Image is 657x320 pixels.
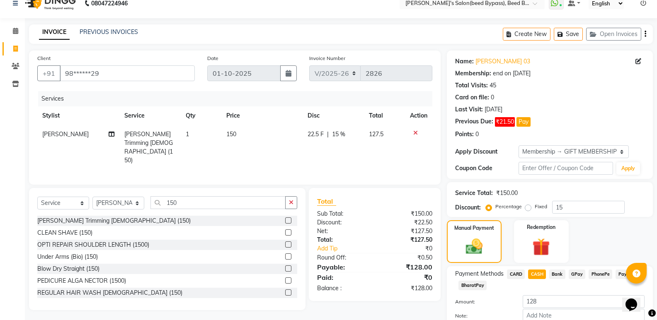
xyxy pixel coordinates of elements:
div: Card on file: [455,93,489,102]
th: Total [364,106,405,125]
th: Service [119,106,181,125]
div: Points: [455,130,474,139]
label: Fixed [535,203,547,210]
button: Create New [503,28,550,41]
button: +91 [37,65,61,81]
div: CLEAN SHAVE (150) [37,229,92,237]
div: Total Visits: [455,81,488,90]
iframe: chat widget [622,287,649,312]
div: Blow Dry Straight (150) [37,265,99,273]
div: [PERSON_NAME] Trimming [DEMOGRAPHIC_DATA] (150) [37,217,191,225]
span: 15 % [332,130,345,139]
label: Note: [449,312,516,320]
div: ₹150.00 [496,189,518,197]
div: ₹128.00 [375,262,439,272]
div: 45 [490,81,496,90]
button: Apply [616,162,640,175]
span: Bank [549,269,565,279]
div: ₹0.50 [375,253,439,262]
span: 150 [226,130,236,138]
div: Previous Due: [455,117,493,127]
div: Paid: [311,272,375,282]
div: Sub Total: [311,209,375,218]
div: Services [38,91,439,106]
button: Open Invoices [586,28,641,41]
div: PEDICURE ALGA NECTOR (1500) [37,277,126,285]
input: Search or Scan [150,196,286,209]
div: ₹0 [385,244,439,253]
label: Date [207,55,218,62]
div: Last Visit: [455,105,483,114]
label: Invoice Number [309,55,345,62]
a: [PERSON_NAME] 03 [475,57,530,66]
div: OPTI REPAIR SHOULDER LENGTH (1500) [37,241,149,249]
div: Payable: [311,262,375,272]
a: INVOICE [39,25,70,40]
span: [PERSON_NAME] [42,130,89,138]
label: Redemption [527,224,555,231]
div: [DATE] [485,105,502,114]
div: Under Arms (Bio) (150) [37,253,98,261]
div: Balance : [311,284,375,293]
div: ₹127.50 [375,236,439,244]
input: Enter Offer / Coupon Code [519,162,613,175]
span: 127.5 [369,130,383,138]
th: Price [221,106,303,125]
div: Round Off: [311,253,375,262]
div: Coupon Code [455,164,518,173]
span: Payment Methods [455,269,504,278]
div: 0 [491,93,494,102]
span: PhonePe [589,269,612,279]
span: 1 [186,130,189,138]
div: REGULAR HAIR WASH [DEMOGRAPHIC_DATA] (150) [37,289,182,297]
label: Client [37,55,51,62]
button: Pay [516,117,531,127]
a: Add Tip [311,244,385,253]
div: Name: [455,57,474,66]
label: Manual Payment [454,224,494,232]
div: ₹0 [375,272,439,282]
img: _cash.svg [461,237,488,256]
div: Service Total: [455,189,493,197]
div: ₹128.00 [375,284,439,293]
span: GPay [569,269,586,279]
img: _gift.svg [527,236,555,258]
span: CARD [507,269,525,279]
span: [PERSON_NAME] Trimming [DEMOGRAPHIC_DATA] (150) [124,130,173,164]
div: Membership: [455,69,491,78]
div: ₹127.50 [375,227,439,236]
div: 0 [475,130,479,139]
th: Action [405,106,432,125]
span: BharatPay [458,281,487,290]
label: Percentage [495,203,522,210]
input: Search by Name/Mobile/Email/Code [60,65,195,81]
button: Save [554,28,583,41]
div: ₹150.00 [375,209,439,218]
th: Disc [303,106,364,125]
div: Discount: [311,218,375,227]
span: ₹21.50 [495,117,515,127]
span: 22.5 F [308,130,324,139]
input: Amount [523,295,645,308]
th: Stylist [37,106,119,125]
a: PREVIOUS INVOICES [80,28,138,36]
span: CASH [528,269,546,279]
span: | [327,130,329,139]
span: Total [317,197,336,206]
div: Net: [311,227,375,236]
div: Apply Discount [455,147,518,156]
div: Total: [311,236,375,244]
span: PayTM [616,269,635,279]
th: Qty [181,106,222,125]
label: Amount: [449,298,516,306]
div: end on [DATE] [493,69,531,78]
div: Discount: [455,203,481,212]
div: ₹22.50 [375,218,439,227]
